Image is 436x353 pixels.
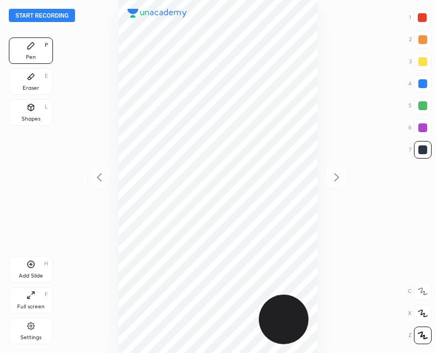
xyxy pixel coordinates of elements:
div: X [408,305,432,322]
div: 5 [408,97,432,115]
button: Start recording [9,9,75,22]
div: Settings [20,335,41,340]
div: Eraser [23,85,39,91]
div: Z [408,327,432,344]
div: F [45,292,48,297]
img: logo.38c385cc.svg [127,9,187,18]
div: 2 [409,31,432,48]
div: E [45,73,48,79]
div: 3 [409,53,432,70]
div: 1 [409,9,431,26]
div: H [44,261,48,267]
div: 6 [408,119,432,137]
div: Shapes [22,116,40,122]
div: 7 [409,141,432,159]
div: P [45,42,48,48]
div: 4 [408,75,432,93]
div: Pen [26,55,36,60]
div: Full screen [17,304,45,309]
div: L [45,104,48,110]
div: Add Slide [19,273,43,279]
div: C [408,283,432,300]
